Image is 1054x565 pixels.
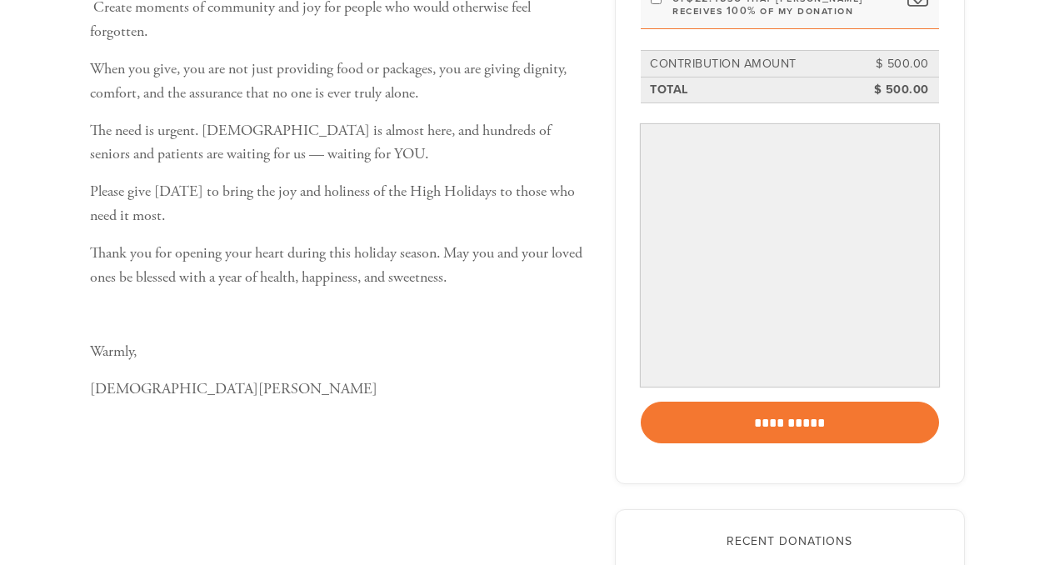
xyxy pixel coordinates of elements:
[647,52,857,76] td: Contribution Amount
[644,127,936,382] iframe: Secure payment input frame
[857,52,932,76] td: $ 500.00
[647,78,857,102] td: Total
[90,377,590,402] p: [DEMOGRAPHIC_DATA][PERSON_NAME]
[857,78,932,102] td: $ 500.00
[641,535,939,549] h2: Recent Donations
[90,180,590,228] p: Please give [DATE] to bring the joy and holiness of the High Holidays to those who need it most.
[90,340,590,364] p: Warmly,
[90,57,590,106] p: When you give, you are not just providing food or packages, you are giving dignity, comfort, and ...
[90,242,590,290] p: Thank you for opening your heart during this holiday season. May you and your loved ones be bless...
[90,119,590,167] p: The need is urgent. [DEMOGRAPHIC_DATA] is almost here, and hundreds of seniors and patients are w...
